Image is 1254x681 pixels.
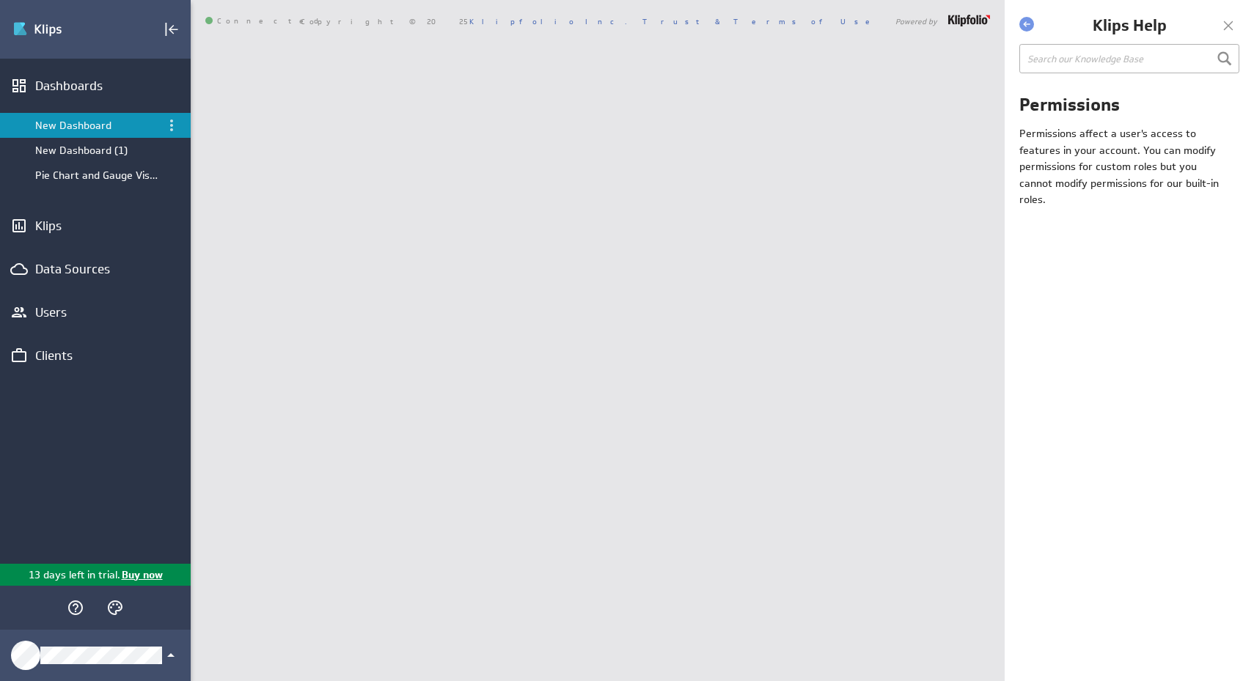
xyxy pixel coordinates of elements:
[163,117,180,134] div: Menu
[29,567,120,583] p: 13 days left in trial.
[161,115,182,136] div: Menu
[12,18,115,41] img: Klipfolio klips logo
[159,17,184,42] div: Collapse
[35,78,155,94] div: Dashboards
[35,169,158,182] div: Pie Chart and Gauge Visualizations
[1019,92,1239,117] h1: Permissions
[35,347,155,364] div: Clients
[469,16,627,26] a: Klipfolio Inc.
[1038,15,1221,37] h1: Klips Help
[35,144,158,157] div: New Dashboard (1)
[35,218,155,234] div: Klips
[163,117,180,134] div: Dashboard menu
[35,261,155,277] div: Data Sources
[120,567,163,583] p: Buy now
[12,18,115,41] div: Go to Dashboards
[642,16,880,26] a: Trust & Terms of Use
[205,17,327,26] span: Connected: ID: dpnc-22 Online: true
[35,119,158,132] div: New Dashboard
[103,595,128,620] div: Themes
[106,599,124,616] svg: Themes
[301,18,627,25] span: Copyright © 2025
[948,15,990,26] img: logo-footer.png
[1019,44,1239,73] input: Search our Knowledge Base
[35,304,155,320] div: Users
[63,595,88,620] div: Help
[895,18,937,25] span: Powered by
[1019,125,1231,207] p: Permissions affect a user's access to features in your account. You can modify permissions for cu...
